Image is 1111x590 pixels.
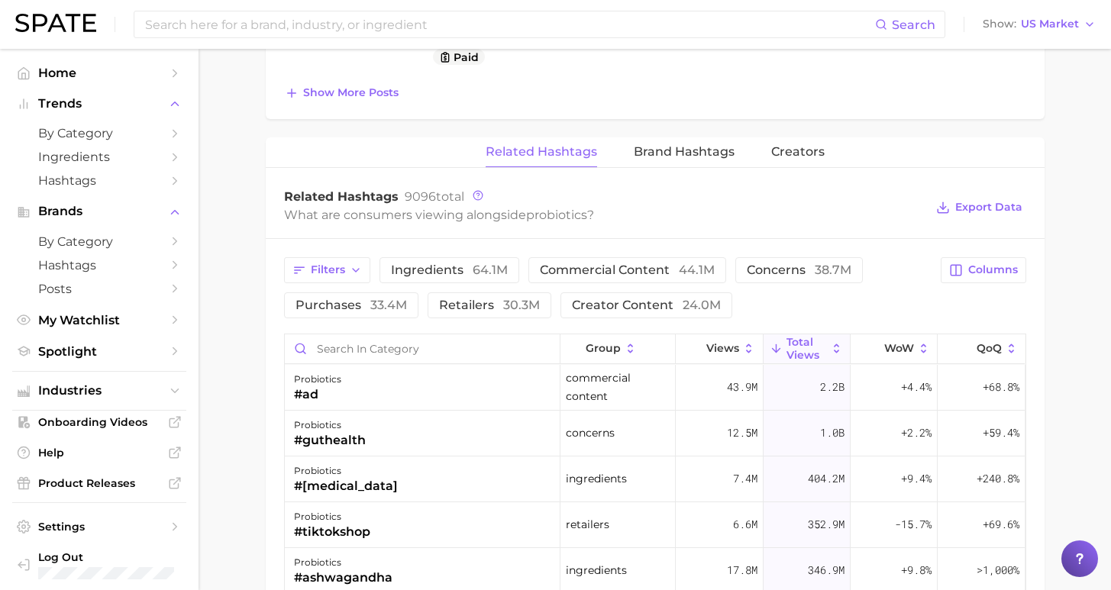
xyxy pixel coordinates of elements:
[979,15,1100,34] button: ShowUS Market
[12,441,186,464] a: Help
[285,502,1025,548] button: probiotics#tiktokshopretailers6.6m352.9m-15.7%+69.6%
[901,378,932,396] span: +4.4%
[294,416,366,434] div: probiotics
[12,92,186,115] button: Trends
[679,263,715,277] span: 44.1m
[676,334,763,364] button: Views
[12,230,186,253] a: by Category
[983,378,1019,396] span: +68.8%
[294,569,392,587] div: #ashwagandha
[786,336,827,360] span: Total Views
[820,424,845,442] span: 1.0b
[12,121,186,145] a: by Category
[38,282,160,296] span: Posts
[38,313,160,327] span: My Watchlist
[433,49,486,65] button: paid
[473,263,508,277] span: 64.1m
[808,469,845,488] span: 404.2m
[486,145,597,159] span: Related Hashtags
[38,97,160,111] span: Trends
[38,550,174,564] span: Log Out
[370,298,407,312] span: 33.4m
[12,411,186,434] a: Onboarding Videos
[733,515,757,534] span: 6.6m
[38,173,160,188] span: Hashtags
[12,169,186,192] a: Hashtags
[285,456,1025,502] button: probiotics#[MEDICAL_DATA]ingredients7.4m404.2m+9.4%+240.8%
[733,469,757,488] span: 7.4m
[526,208,587,222] span: probiotics
[560,334,677,364] button: group
[968,263,1018,276] span: Columns
[727,378,757,396] span: 43.9m
[808,561,845,579] span: 346.9m
[884,342,914,354] span: WoW
[12,61,186,85] a: Home
[12,472,186,495] a: Product Releases
[566,424,615,442] span: concerns
[303,86,399,99] span: Show more posts
[566,469,627,488] span: ingredients
[38,150,160,164] span: Ingredients
[12,379,186,402] button: Industries
[747,264,851,276] span: concerns
[895,515,932,534] span: -15.7%
[38,344,160,359] span: Spotlight
[38,476,160,490] span: Product Releases
[284,189,399,204] span: Related Hashtags
[285,411,1025,456] button: probiotics#guthealthconcerns12.5m1.0b+2.2%+59.4%
[815,263,851,277] span: 38.7m
[38,446,160,459] span: Help
[294,477,398,495] div: #[MEDICAL_DATA]
[808,515,845,534] span: 352.9m
[296,299,407,311] span: purchases
[586,342,621,354] span: group
[764,334,851,364] button: Total Views
[983,20,1016,28] span: Show
[38,258,160,272] span: Hashtags
[955,201,1022,214] span: Export Data
[12,340,186,363] a: Spotlight
[439,299,540,311] span: retailers
[820,378,845,396] span: 2.2b
[1021,20,1079,28] span: US Market
[977,469,1019,488] span: +240.8%
[901,424,932,442] span: +2.2%
[771,145,825,159] span: Creators
[38,234,160,249] span: by Category
[901,469,932,488] span: +9.4%
[566,369,670,405] span: commercial content
[503,298,540,312] span: 30.3m
[727,424,757,442] span: 12.5m
[938,334,1025,364] button: QoQ
[284,257,370,283] button: Filters
[38,66,160,80] span: Home
[851,334,938,364] button: WoW
[12,515,186,538] a: Settings
[38,384,160,398] span: Industries
[294,385,341,404] div: #ad
[941,257,1025,283] button: Columns
[566,515,609,534] span: retailers
[15,14,96,32] img: SPATE
[391,264,508,276] span: ingredients
[932,197,1025,218] button: Export Data
[566,561,627,579] span: ingredients
[294,370,341,388] div: probiotics
[294,462,398,480] div: probiotics
[983,515,1019,534] span: +69.6%
[634,145,735,159] span: Brand Hashtags
[12,200,186,223] button: Brands
[12,546,186,584] a: Log out. Currently logged in with e-mail alyssa@spate.nyc.
[294,553,392,572] div: probiotics
[540,264,715,276] span: commercial content
[294,508,370,526] div: probiotics
[38,205,160,218] span: Brands
[285,334,560,363] input: Search in category
[572,299,721,311] span: creator content
[683,298,721,312] span: 24.0m
[38,415,160,429] span: Onboarding Videos
[12,253,186,277] a: Hashtags
[977,342,1002,354] span: QoQ
[285,365,1025,411] button: probiotics#adcommercial content43.9m2.2b+4.4%+68.8%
